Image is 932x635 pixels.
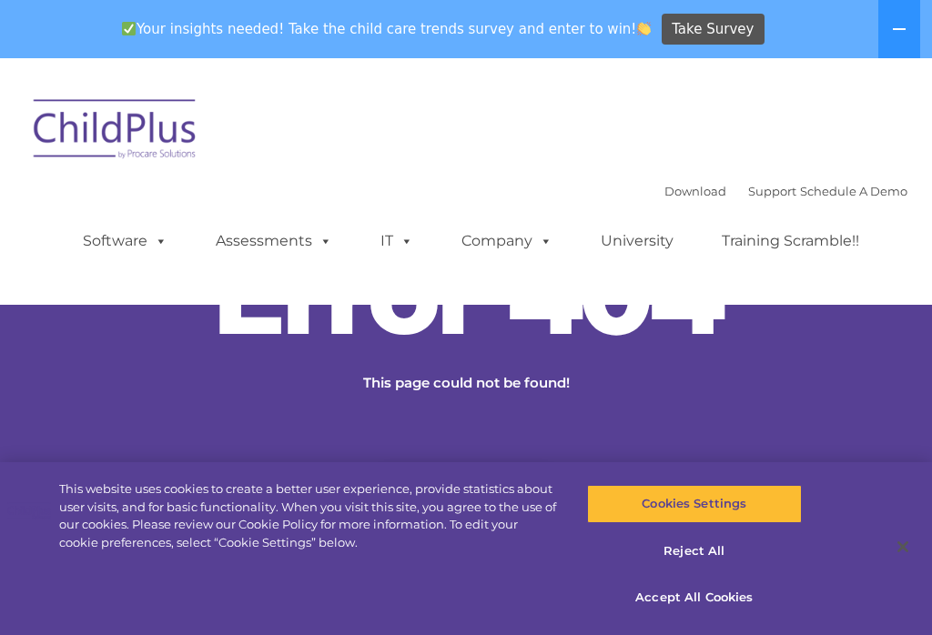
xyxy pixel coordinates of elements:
[275,372,657,394] p: This page could not be found!
[587,579,802,617] button: Accept All Cookies
[587,532,802,570] button: Reject All
[59,480,559,551] div: This website uses cookies to create a better user experience, provide statistics about user visit...
[672,14,754,45] span: Take Survey
[582,223,692,259] a: University
[664,184,726,198] a: Download
[883,527,923,567] button: Close
[65,223,186,259] a: Software
[122,22,136,35] img: ✅
[662,14,765,45] a: Take Survey
[362,223,431,259] a: IT
[748,184,796,198] a: Support
[25,86,207,177] img: ChildPlus by Procare Solutions
[800,184,907,198] a: Schedule A Demo
[704,223,877,259] a: Training Scramble!!
[198,223,350,259] a: Assessments
[443,223,571,259] a: Company
[114,12,659,47] span: Your insights needed! Take the child care trends survey and enter to win!
[193,240,739,349] h2: Error 404
[664,184,907,198] font: |
[637,22,651,35] img: 👏
[587,485,802,523] button: Cookies Settings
